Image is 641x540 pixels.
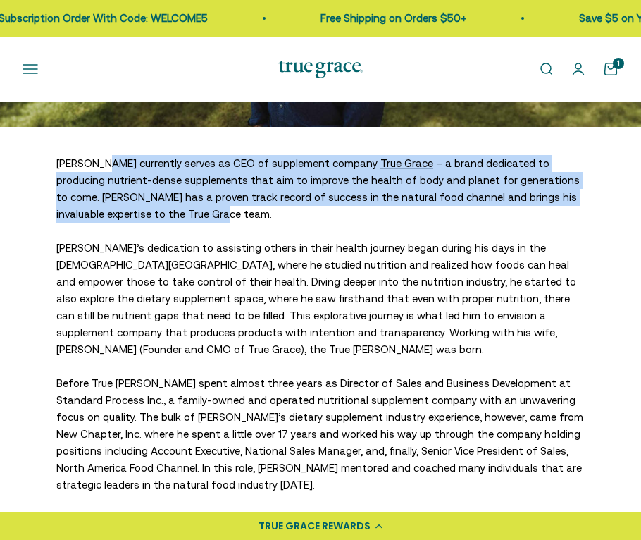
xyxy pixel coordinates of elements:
[56,155,585,493] div: [PERSON_NAME] currently serves as CEO of supplement company – a brand dedicated to producing nutr...
[380,157,433,169] a: True Grace
[613,58,624,69] cart-count: 1
[259,519,371,534] div: TRUE GRACE REWARDS
[304,12,450,24] a: Free Shipping on Orders $50+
